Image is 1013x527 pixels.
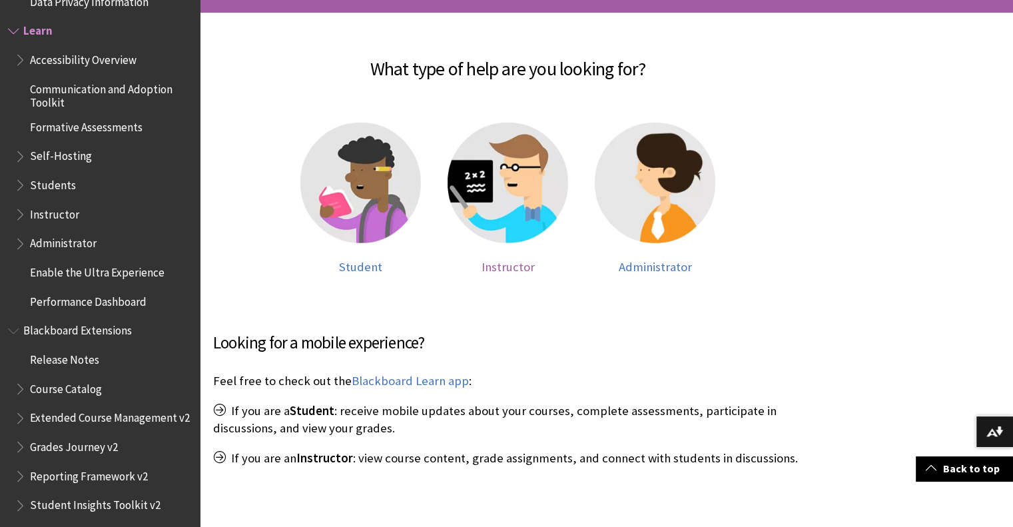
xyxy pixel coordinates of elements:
[448,123,568,274] a: Instructor help Instructor
[213,39,803,83] h2: What type of help are you looking for?
[916,456,1013,481] a: Back to top
[30,465,148,483] span: Reporting Framework v2
[352,373,469,389] a: Blackboard Learn app
[30,116,143,134] span: Formative Assessments
[30,378,102,396] span: Course Catalog
[595,123,715,243] img: Administrator help
[300,123,421,243] img: Student help
[30,436,118,454] span: Grades Journey v2
[30,233,97,251] span: Administrator
[30,203,79,221] span: Instructor
[300,123,421,274] a: Student help Student
[8,20,192,313] nav: Book outline for Blackboard Learn Help
[290,403,334,418] span: Student
[30,145,92,163] span: Self-Hosting
[595,123,715,274] a: Administrator help Administrator
[448,123,568,243] img: Instructor help
[213,330,803,356] h3: Looking for a mobile experience?
[213,402,803,437] p: If you are a : receive mobile updates about your courses, complete assessments, participate in di...
[23,320,132,338] span: Blackboard Extensions
[213,450,803,467] p: If you are an : view course content, grade assignments, and connect with students in discussions.
[30,174,76,192] span: Students
[30,78,190,109] span: Communication and Adoption Toolkit
[23,20,53,38] span: Learn
[30,348,99,366] span: Release Notes
[30,407,190,425] span: Extended Course Management v2
[296,450,353,466] span: Instructor
[619,259,692,274] span: Administrator
[30,49,137,67] span: Accessibility Overview
[213,372,803,390] p: Feel free to check out the :
[339,259,382,274] span: Student
[482,259,535,274] span: Instructor
[30,494,161,512] span: Student Insights Toolkit v2
[30,261,165,279] span: Enable the Ultra Experience
[30,290,147,308] span: Performance Dashboard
